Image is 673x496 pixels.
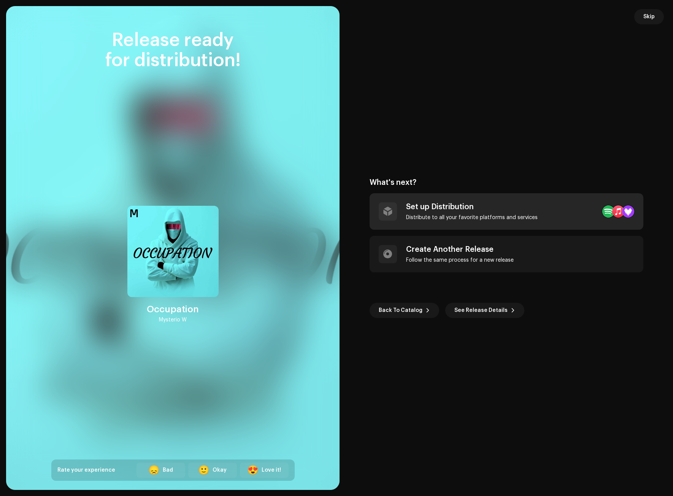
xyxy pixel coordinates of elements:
span: Back To Catalog [379,303,422,318]
button: See Release Details [445,303,524,318]
button: Back To Catalog [370,303,439,318]
span: Skip [643,9,655,24]
div: Bad [163,466,173,474]
re-a-post-create-item: Set up Distribution [370,193,643,230]
div: Occupation [147,303,199,315]
div: Create Another Release [406,245,514,254]
button: Skip [634,9,664,24]
div: Set up Distribution [406,202,538,211]
span: Rate your experience [57,467,115,473]
div: Follow the same process for a new release [406,257,514,263]
div: Distribute to all your favorite platforms and services [406,215,538,221]
div: Love it! [262,466,281,474]
div: 😞 [148,466,160,475]
div: What's next? [370,178,643,187]
img: f3c3610c-c9d6-4b10-bc58-6226e4006e13 [127,206,219,297]
div: Okay [213,466,227,474]
re-a-post-create-item: Create Another Release [370,236,643,272]
div: 🙂 [198,466,210,475]
div: Mysterio W [159,315,187,324]
div: Release ready for distribution! [51,30,295,71]
span: See Release Details [454,303,508,318]
div: 😍 [247,466,259,475]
